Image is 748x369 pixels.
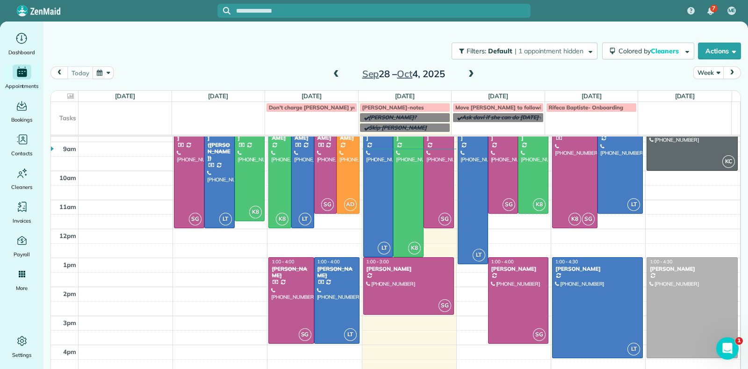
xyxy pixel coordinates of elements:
span: LT [473,249,485,261]
a: Cleaners [4,166,40,192]
span: Oct [397,68,412,80]
button: Focus search [217,7,230,14]
span: 9am [63,145,76,152]
span: 1:00 - 4:00 [317,259,340,265]
span: 11am [59,203,76,210]
span: Filters: [467,47,486,55]
span: | 1 appointment hidden [515,47,583,55]
span: Payroll [14,250,30,259]
span: Invoices [13,216,31,225]
button: Actions [698,43,741,59]
span: K8 [533,198,546,211]
span: 1:00 - 3:00 [367,259,389,265]
span: AD [344,198,357,211]
span: SG [533,328,546,341]
span: 1:00 - 4:30 [555,259,578,265]
div: [PERSON_NAME] [649,266,735,272]
span: K8 [408,242,421,254]
span: 7 [712,5,715,12]
span: SG [439,299,451,312]
span: Move [PERSON_NAME] to following week [455,104,563,111]
span: 10am [59,174,76,181]
a: Appointments [4,65,40,91]
span: LT [344,328,357,341]
span: SG [503,198,515,211]
span: KC [722,155,735,168]
span: Settings [12,350,32,360]
span: Bookings [11,115,33,124]
span: LT [299,213,311,225]
span: 3pm [63,319,76,326]
a: [DATE] [115,92,135,100]
span: LT [627,343,640,355]
span: Colored by [619,47,682,55]
a: Contacts [4,132,40,158]
button: Colored byCleaners [602,43,694,59]
span: Don't charge [PERSON_NAME] yet [269,104,359,111]
span: LT [378,242,390,254]
span: 4pm [63,348,76,355]
span: LT [219,213,232,225]
span: SG [321,198,334,211]
span: SG [582,213,595,225]
a: [DATE] [582,92,602,100]
span: Rifeca Baptiste- Onboarding [549,104,624,111]
span: [PERSON_NAME]-notes [362,104,424,111]
span: 1:00 - 4:00 [272,259,294,265]
button: today [67,66,93,79]
a: Filters: Default | 1 appointment hidden [447,43,597,59]
span: 1 [735,337,743,345]
iframe: Intercom live chat [716,337,739,360]
span: SG [189,213,201,225]
div: [PERSON_NAME] [317,266,357,279]
span: K8 [568,213,581,225]
h2: 28 – 4, 2025 [345,69,462,79]
span: K8 [276,213,288,225]
a: [DATE] [488,92,508,100]
a: [DATE] [302,92,322,100]
span: Dashboard [8,48,35,57]
svg: Focus search [223,7,230,14]
span: 12pm [59,232,76,239]
a: Settings [4,333,40,360]
div: [PERSON_NAME] [366,266,451,272]
div: [PERSON_NAME] [555,266,640,272]
button: Filters: Default | 1 appointment hidden [452,43,597,59]
span: Cleaners [11,182,32,192]
span: Appointments [5,81,39,91]
a: [DATE] [395,92,415,100]
span: ME [728,7,735,14]
span: Sep [362,68,379,80]
span: Ask davi if she can do [DATE] Morning [462,114,561,121]
span: Default [488,47,513,55]
span: SG [299,328,311,341]
div: 7 unread notifications [701,1,720,22]
span: Skip [PERSON_NAME] [369,124,427,131]
a: [DATE] [675,92,695,100]
span: 1pm [63,261,76,268]
span: 2pm [63,290,76,297]
a: [DATE] [208,92,228,100]
div: [PERSON_NAME] [271,266,311,279]
a: Dashboard [4,31,40,57]
button: prev [50,66,68,79]
span: 1:00 - 4:30 [650,259,672,265]
span: LT [627,198,640,211]
div: [PERSON_NAME] [491,266,546,272]
button: next [723,66,741,79]
span: SG [439,213,451,225]
span: K8 [249,206,262,218]
div: [PERSON_NAME] ([PERSON_NAME]) [207,121,232,161]
a: Bookings [4,98,40,124]
a: Invoices [4,199,40,225]
span: 1:00 - 4:00 [491,259,514,265]
span: [PERSON_NAME]? [369,114,417,121]
span: More [16,283,28,293]
a: Payroll [4,233,40,259]
span: Contacts [11,149,32,158]
span: Cleaners [651,47,681,55]
button: Week [693,66,724,79]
